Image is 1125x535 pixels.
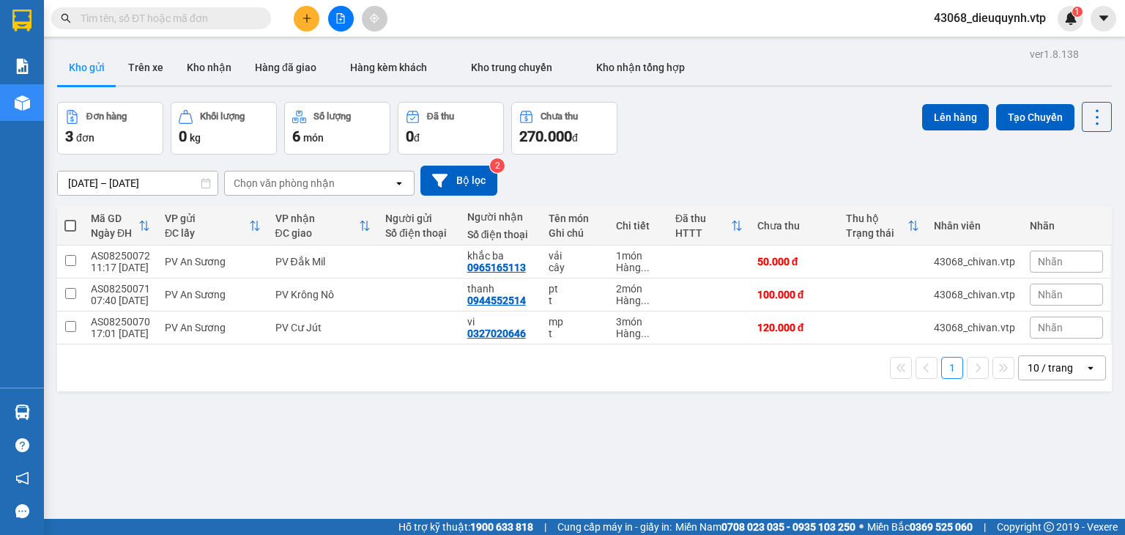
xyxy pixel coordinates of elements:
[15,405,30,420] img: warehouse-icon
[91,328,150,339] div: 17:01 [DATE]
[15,504,29,518] span: message
[757,289,831,300] div: 100.000 đ
[165,289,261,300] div: PV An Sương
[941,357,963,379] button: 1
[91,262,150,273] div: 11:17 [DATE]
[243,50,328,85] button: Hàng đã giao
[549,262,601,273] div: cây
[1072,7,1083,17] sup: 1
[846,213,907,224] div: Thu hộ
[934,256,1015,267] div: 43068_chivan.vtp
[165,322,261,333] div: PV An Sương
[467,211,534,223] div: Người nhận
[511,102,617,155] button: Chưa thu270.000đ
[641,262,650,273] span: ...
[467,250,534,262] div: khắc ba
[757,322,831,333] div: 120.000 đ
[15,59,30,74] img: solution-icon
[234,176,335,191] div: Chọn văn phòng nhận
[275,256,371,267] div: PV Đắk Mil
[467,295,526,306] div: 0944552514
[1038,256,1063,267] span: Nhãn
[91,316,150,328] div: AS08250070
[922,104,989,130] button: Lên hàng
[294,6,319,32] button: plus
[616,328,661,339] div: Hàng thông thường
[175,50,243,85] button: Kho nhận
[362,6,387,32] button: aim
[58,171,218,195] input: Select a date range.
[934,289,1015,300] div: 43068_chivan.vtp
[557,519,672,535] span: Cung cấp máy in - giấy in:
[541,111,578,122] div: Chưa thu
[406,128,414,145] span: 0
[1064,12,1077,25] img: icon-new-feature
[616,283,661,295] div: 2 món
[369,13,379,23] span: aim
[76,132,94,144] span: đơn
[275,213,360,224] div: VP nhận
[420,166,497,196] button: Bộ lọc
[335,13,346,23] span: file-add
[641,295,650,306] span: ...
[675,213,731,224] div: Đã thu
[839,207,927,246] th: Toggle SortBy
[91,250,150,262] div: AS08250072
[65,128,73,145] span: 3
[934,220,1015,232] div: Nhân viên
[1097,12,1110,25] span: caret-down
[414,132,420,144] span: đ
[179,128,187,145] span: 0
[1091,6,1116,32] button: caret-down
[15,471,29,485] span: notification
[549,250,601,262] div: vải
[61,13,71,23] span: search
[275,289,371,300] div: PV Krông Nô
[757,220,831,232] div: Chưa thu
[1085,362,1096,374] svg: open
[996,104,1074,130] button: Tạo Chuyến
[83,207,157,246] th: Toggle SortBy
[467,328,526,339] div: 0327020646
[572,132,578,144] span: đ
[984,519,986,535] span: |
[616,316,661,328] div: 3 món
[398,519,533,535] span: Hỗ trợ kỹ thuật:
[616,250,661,262] div: 1 món
[549,316,601,328] div: mp
[1028,361,1073,375] div: 10 / trang
[549,328,601,339] div: t
[934,322,1015,333] div: 43068_chivan.vtp
[275,322,371,333] div: PV Cư Jút
[91,213,138,224] div: Mã GD
[15,95,30,111] img: warehouse-icon
[86,111,127,122] div: Đơn hàng
[165,256,261,267] div: PV An Sương
[467,283,534,295] div: thanh
[721,521,855,533] strong: 0708 023 035 - 0935 103 250
[1074,7,1080,17] span: 1
[867,519,973,535] span: Miền Bắc
[616,220,661,232] div: Chi tiết
[57,50,116,85] button: Kho gửi
[275,227,360,239] div: ĐC giao
[91,227,138,239] div: Ngày ĐH
[12,10,31,32] img: logo-vxr
[922,9,1058,27] span: 43068_dieuquynh.vtp
[157,207,268,246] th: Toggle SortBy
[467,316,534,328] div: vi
[268,207,379,246] th: Toggle SortBy
[165,227,249,239] div: ĐC lấy
[846,227,907,239] div: Trạng thái
[328,6,354,32] button: file-add
[549,295,601,306] div: t
[641,328,650,339] span: ...
[549,227,601,239] div: Ghi chú
[350,62,427,73] span: Hàng kèm khách
[1030,220,1103,232] div: Nhãn
[549,283,601,295] div: pt
[596,62,685,73] span: Kho nhận tổng hợp
[549,213,601,224] div: Tên món
[757,256,831,267] div: 50.000 đ
[57,102,163,155] button: Đơn hàng3đơn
